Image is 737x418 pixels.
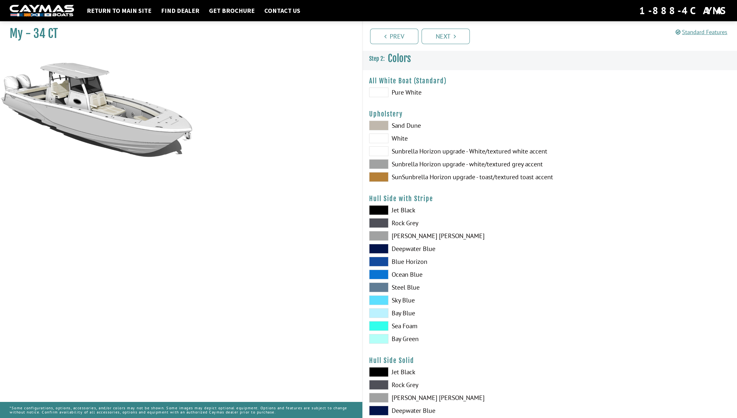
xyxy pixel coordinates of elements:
label: Sunbrella Horizon upgrade - white/textured grey accent [369,159,543,169]
label: Jet Black [369,205,543,215]
label: Steel Blue [369,283,543,292]
h3: Colors [363,47,737,70]
a: Find Dealer [158,6,203,15]
label: Rock Grey [369,380,543,390]
label: Bay Blue [369,308,543,318]
a: Standard Features [676,28,727,36]
h4: All White Boat (Standard) [369,77,731,85]
ul: Pagination [368,28,737,44]
label: Bay Green [369,334,543,344]
label: Pure White [369,88,543,97]
label: Rock Grey [369,218,543,228]
div: 1-888-4CAYMAS [639,4,727,18]
label: Jet Black [369,367,543,377]
h1: My - 34 CT [10,26,346,41]
label: Ocean Blue [369,270,543,279]
a: Get Brochure [206,6,258,15]
p: *Some configurations, options, accessories, and/or colors may not be shown. Some images may depic... [10,403,352,417]
a: Prev [370,29,418,44]
label: Sea Foam [369,321,543,331]
label: Sand Dune [369,121,543,130]
a: Return to main site [84,6,155,15]
a: Contact Us [261,6,304,15]
label: [PERSON_NAME] [PERSON_NAME] [369,393,543,403]
h4: Hull Side with Stripe [369,195,731,203]
label: Sky Blue [369,295,543,305]
a: Next [422,29,470,44]
label: White [369,134,543,143]
label: Deepwater Blue [369,244,543,254]
label: [PERSON_NAME] [PERSON_NAME] [369,231,543,241]
label: SunSunbrella Horizon upgrade - toast/textured toast accent [369,172,543,182]
h4: Upholstery [369,110,731,118]
label: Deepwater Blue [369,406,543,415]
label: Sunbrella Horizon upgrade - White/textured white accent [369,146,543,156]
h4: Hull Side Solid [369,357,731,365]
img: white-logo-c9c8dbefe5ff5ceceb0f0178aa75bf4bb51f6bca0971e226c86eb53dfe498488.png [10,5,74,17]
label: Blue Horizon [369,257,543,266]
